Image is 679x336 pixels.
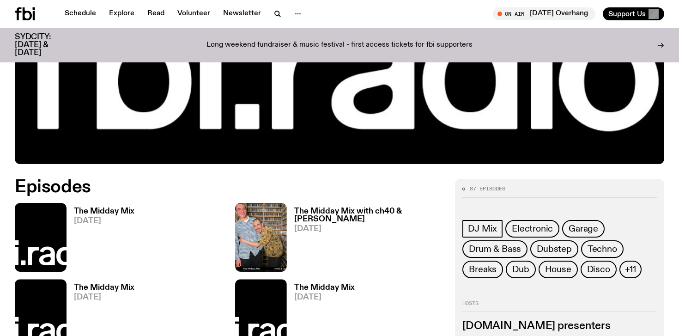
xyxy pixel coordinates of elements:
[218,7,267,20] a: Newsletter
[462,321,657,331] h3: [DOMAIN_NAME] presenters
[67,208,134,272] a: The Midday Mix[DATE]
[603,7,664,20] button: Support Us
[470,186,505,191] span: 87 episodes
[545,264,571,275] span: House
[581,261,617,278] a: Disco
[172,7,216,20] a: Volunteer
[469,244,521,254] span: Drum & Bass
[294,293,355,301] span: [DATE]
[493,7,595,20] button: On Air[DATE] Overhang
[103,7,140,20] a: Explore
[562,220,605,238] a: Garage
[294,284,355,292] h3: The Midday Mix
[287,208,444,272] a: The Midday Mix with ch40 & [PERSON_NAME][DATE]
[74,284,134,292] h3: The Midday Mix
[462,261,503,278] a: Breaks
[462,220,503,238] a: DJ Mix
[512,264,529,275] span: Dub
[537,244,572,254] span: Dubstep
[142,7,170,20] a: Read
[15,33,74,57] h3: SYDCITY: [DATE] & [DATE]
[588,244,617,254] span: Techno
[74,208,134,215] h3: The Midday Mix
[530,240,578,258] a: Dubstep
[15,179,444,195] h2: Episodes
[512,224,553,234] span: Electronic
[608,10,646,18] span: Support Us
[569,224,598,234] span: Garage
[506,261,535,278] a: Dub
[469,264,497,275] span: Breaks
[74,293,134,301] span: [DATE]
[625,264,636,275] span: +11
[462,300,657,312] h2: Hosts
[59,7,102,20] a: Schedule
[294,208,444,223] h3: The Midday Mix with ch40 & [PERSON_NAME]
[505,220,559,238] a: Electronic
[587,264,610,275] span: Disco
[294,225,444,233] span: [DATE]
[619,261,642,278] button: +11
[206,41,473,49] p: Long weekend fundraiser & music festival - first access tickets for fbi supporters
[539,261,578,278] a: House
[74,217,134,225] span: [DATE]
[581,240,624,258] a: Techno
[468,224,497,234] span: DJ Mix
[462,240,527,258] a: Drum & Bass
